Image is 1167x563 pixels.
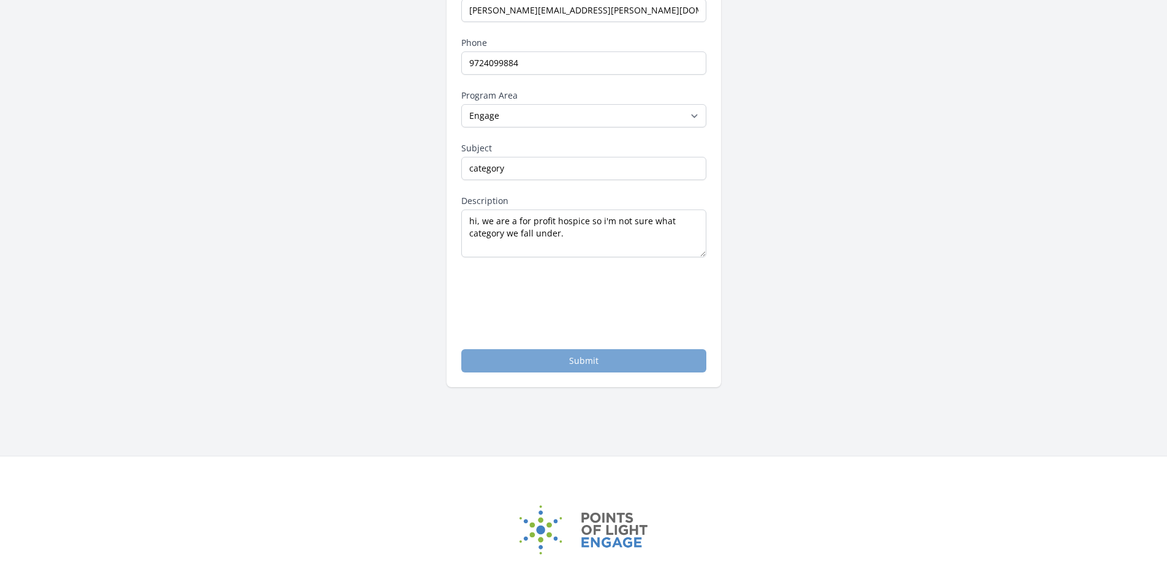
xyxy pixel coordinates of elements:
label: Description [461,195,706,207]
label: Subject [461,142,706,154]
select: Program Area [461,104,706,127]
img: Points of Light Engage [519,505,648,554]
button: Submit [461,349,706,372]
iframe: reCAPTCHA [461,272,648,320]
label: Program Area [461,89,706,102]
label: Phone [461,37,706,49]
